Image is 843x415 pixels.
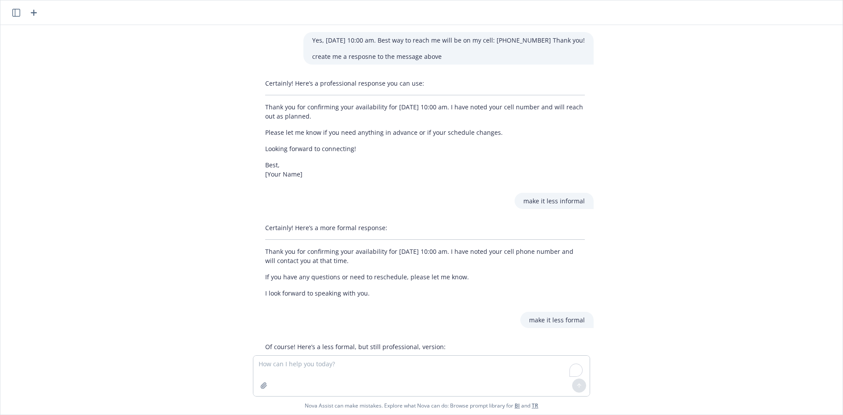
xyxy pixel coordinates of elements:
[265,160,585,179] p: Best, [Your Name]
[532,402,538,409] a: TR
[529,315,585,325] p: make it less formal
[265,247,585,265] p: Thank you for confirming your availability for [DATE] 10:00 am. I have noted your cell phone numb...
[515,402,520,409] a: BI
[312,52,585,61] p: create me a resposne to the message above
[265,272,585,281] p: If you have any questions or need to reschedule, please let me know.
[265,128,585,137] p: Please let me know if you need anything in advance or if your schedule changes.
[265,102,585,121] p: Thank you for confirming your availability for [DATE] 10:00 am. I have noted your cell number and...
[265,223,585,232] p: Certainly! Here’s a more formal response:
[265,289,585,298] p: I look forward to speaking with you.
[253,356,590,396] textarea: To enrich screen reader interactions, please activate Accessibility in Grammarly extension settings
[265,144,585,153] p: Looking forward to connecting!
[523,196,585,206] p: make it less informal
[265,342,585,351] p: Of course! Here’s a less formal, but still professional, version:
[265,79,585,88] p: Certainly! Here’s a professional response you can use:
[305,397,538,415] span: Nova Assist can make mistakes. Explore what Nova can do: Browse prompt library for and
[312,36,585,45] p: Yes, [DATE] 10:00 am. Best way to reach me will be on my cell: [PHONE_NUMBER] Thank you!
